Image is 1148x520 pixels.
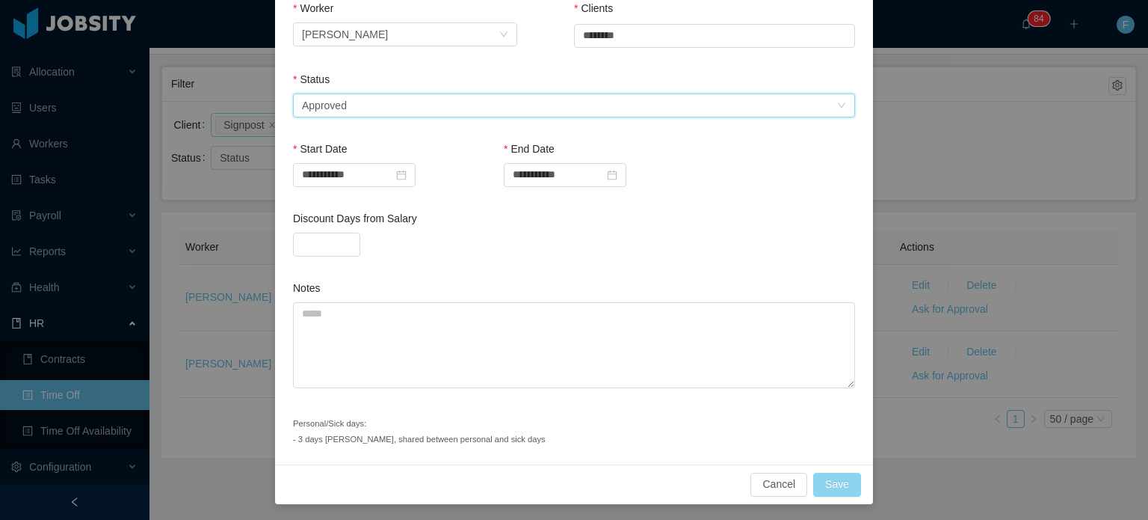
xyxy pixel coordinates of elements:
label: Start Date [293,143,347,155]
button: Save [813,473,861,497]
i: icon: calendar [607,170,617,180]
div: Gabriel Quiroga [302,23,388,46]
div: Approved [302,94,347,117]
label: Notes [293,282,321,294]
label: Status [293,73,330,85]
input: Discount Days from Salary [294,233,359,256]
textarea: Notes [293,302,855,388]
label: Discount Days from Salary [293,212,417,224]
button: Cancel [750,473,807,497]
small: Personal/Sick days: - 3 days [PERSON_NAME], shared between personal and sick days [293,419,546,444]
label: End Date [504,143,555,155]
label: Clients [574,2,613,14]
i: icon: calendar [396,170,407,180]
label: Worker [293,2,333,14]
